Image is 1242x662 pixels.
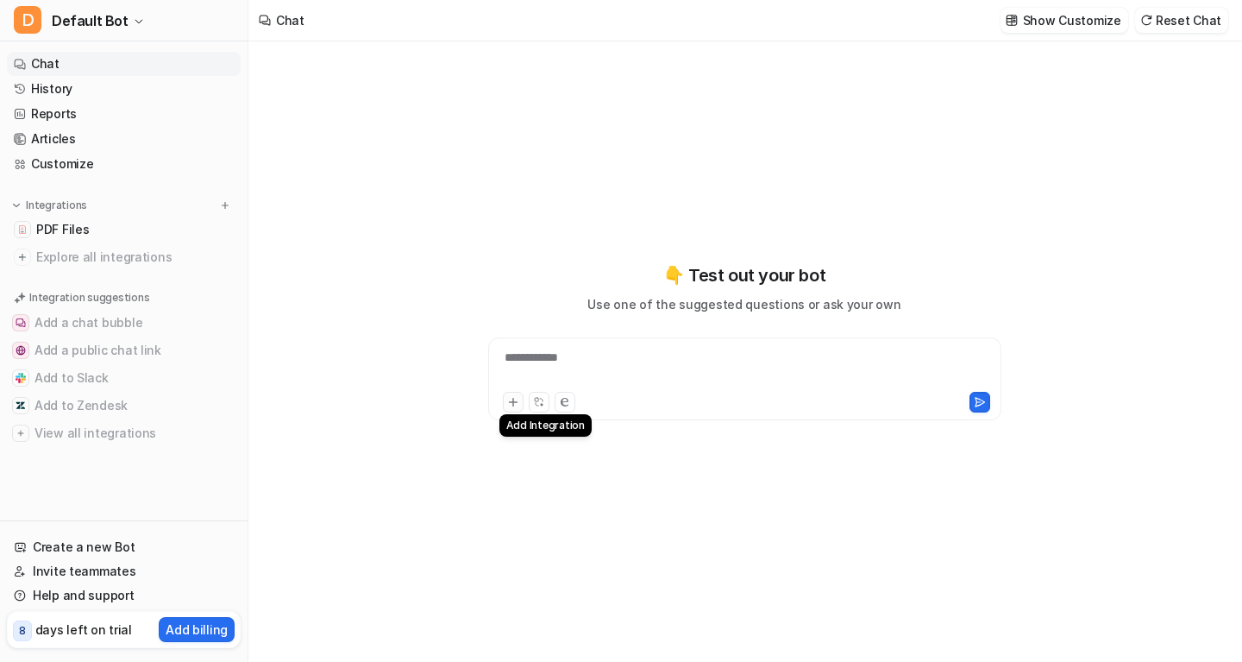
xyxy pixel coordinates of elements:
button: Add billing [159,617,235,642]
a: PDF FilesPDF Files [7,218,241,242]
span: PDF Files [36,221,89,238]
a: Customize [7,152,241,176]
p: Add billing [166,621,228,639]
button: Integrations [7,197,92,214]
div: Chat [276,11,304,29]
p: Show Customize [1023,11,1121,29]
img: Add to Zendesk [16,400,26,411]
span: Default Bot [52,9,129,33]
button: Add to ZendeskAdd to Zendesk [7,392,241,419]
p: Integrations [26,199,87,212]
a: Help and support [7,583,241,608]
a: Articles [7,127,241,151]
span: Explore all integrations [36,243,234,271]
img: PDF Files [17,224,28,235]
a: Chat [7,52,241,76]
p: 8 [19,623,26,639]
button: Add to SlackAdd to Slack [7,364,241,392]
img: Add to Slack [16,373,26,383]
button: Show Customize [1000,8,1128,33]
img: Add a public chat link [16,345,26,356]
a: Reports [7,102,241,126]
img: menu_add.svg [219,199,231,211]
p: 👇 Test out your bot [663,262,825,288]
p: Integration suggestions [29,290,149,306]
img: explore all integrations [14,249,31,266]
a: History [7,77,241,101]
span: D [14,6,41,34]
img: Add a chat bubble [16,318,26,328]
img: expand menu [10,199,22,211]
button: Add a chat bubbleAdd a chat bubble [7,309,241,337]
img: reset [1140,14,1152,27]
button: View all integrationsView all integrations [7,419,241,447]
p: Use one of the suggested questions or ask your own [587,295,900,313]
a: Explore all integrations [7,245,241,269]
button: Reset Chat [1135,8,1228,33]
img: View all integrations [16,428,26,438]
a: Invite teammates [7,559,241,583]
button: Add a public chat linkAdd a public chat link [7,337,241,364]
a: Create a new Bot [7,535,241,559]
p: days left on trial [35,621,132,639]
img: customize [1006,14,1018,27]
div: Add Integration [499,414,592,437]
